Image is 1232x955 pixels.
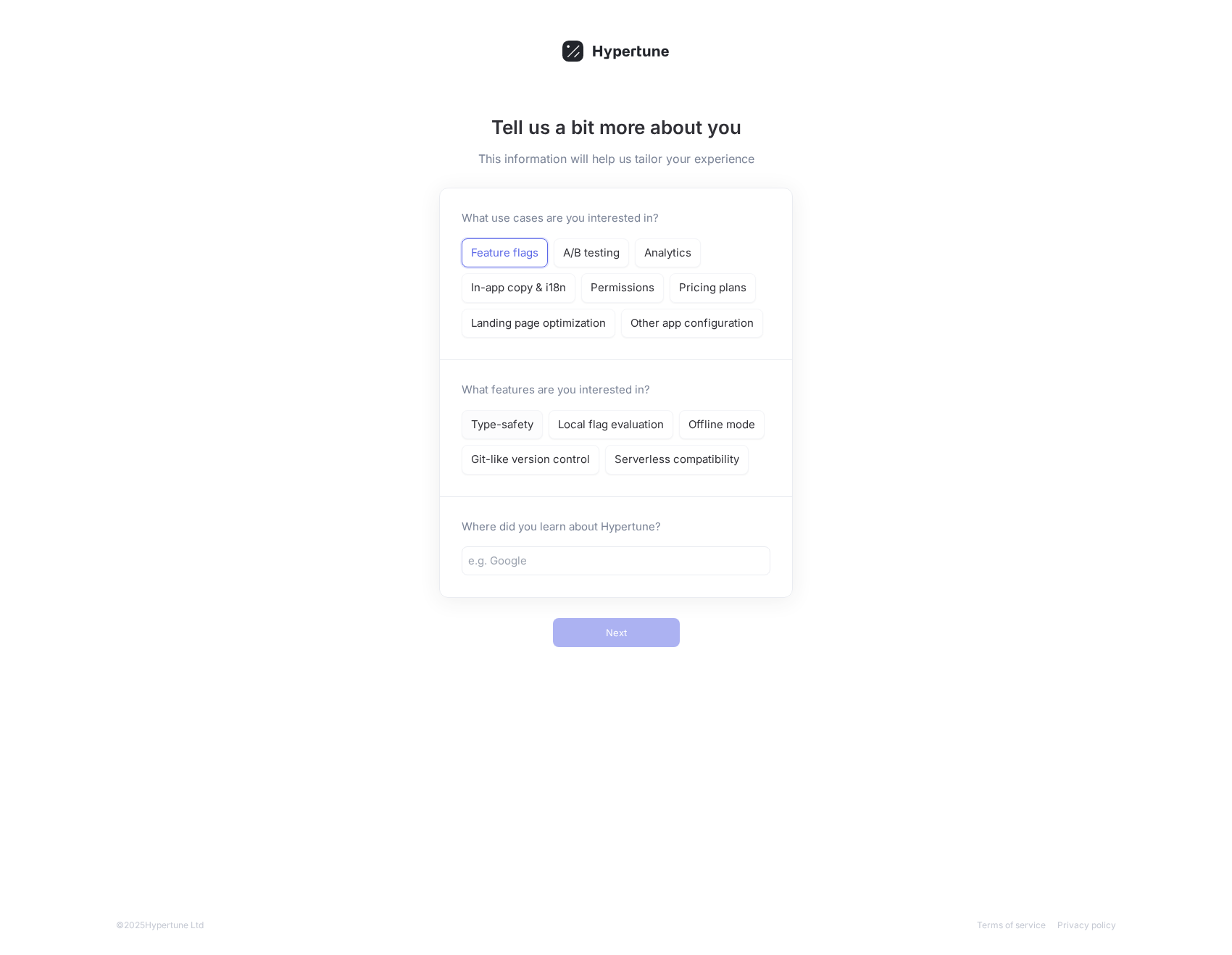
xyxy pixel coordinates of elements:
[462,210,659,227] p: What use cases are you interested in?
[471,245,538,262] p: Feature flags
[615,451,739,468] p: Serverless compatibility
[471,417,533,433] p: Type-safety
[116,919,204,932] div: © 2025 Hypertune Ltd
[462,382,650,399] p: What features are you interested in?
[688,417,755,433] p: Offline mode
[591,280,654,296] p: Permissions
[471,315,606,332] p: Landing page optimization
[563,245,620,262] p: A/B testing
[471,280,566,296] p: In-app copy & i18n
[439,150,793,167] h5: This information will help us tailor your experience
[606,628,627,637] span: Next
[1057,919,1116,930] a: Privacy policy
[462,519,770,535] p: Where did you learn about Hypertune?
[558,417,664,433] p: Local flag evaluation
[553,618,680,647] button: Next
[630,315,754,332] p: Other app configuration
[471,451,590,468] p: Git-like version control
[644,245,691,262] p: Analytics
[468,553,764,570] input: e.g. Google
[439,113,793,141] h1: Tell us a bit more about you
[977,919,1046,930] a: Terms of service
[679,280,746,296] p: Pricing plans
